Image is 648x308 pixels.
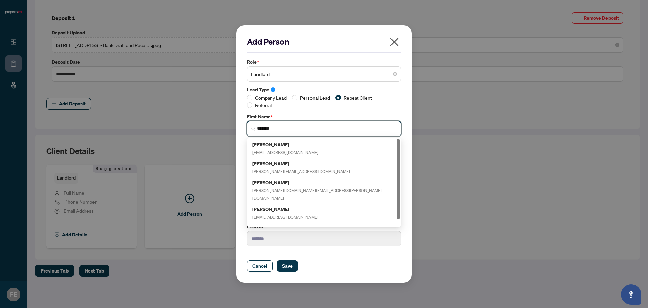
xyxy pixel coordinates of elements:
span: [EMAIL_ADDRESS][DOMAIN_NAME] [252,215,318,220]
h5: [PERSON_NAME] [252,160,350,167]
span: Repeat Client [341,94,375,101]
span: Company Lead [252,94,289,101]
span: Cancel [252,261,267,271]
button: Open asap [621,284,641,305]
span: close-circle [393,72,397,76]
span: Landlord [251,68,397,80]
button: Cancel [247,260,273,272]
label: Lead Id [247,223,401,230]
label: Role [247,58,401,66]
span: [PERSON_NAME][DOMAIN_NAME][EMAIL_ADDRESS][PERSON_NAME][DOMAIN_NAME] [252,188,382,201]
span: Personal Lead [297,94,333,101]
h5: [PERSON_NAME] [252,205,318,213]
span: Save [282,261,293,271]
span: [PERSON_NAME][EMAIL_ADDRESS][DOMAIN_NAME] [252,169,350,174]
span: Referral [252,101,274,109]
label: First Name [247,113,401,120]
span: [EMAIL_ADDRESS][DOMAIN_NAME] [252,150,318,155]
button: Save [277,260,298,272]
h5: [PERSON_NAME] [252,141,318,148]
h5: [PERSON_NAME] [252,224,318,232]
h5: [PERSON_NAME] [252,179,396,186]
label: Lead Type [247,86,401,93]
h2: Add Person [247,36,401,47]
img: search_icon [251,127,255,131]
span: info-circle [271,87,275,92]
span: close [389,37,400,47]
